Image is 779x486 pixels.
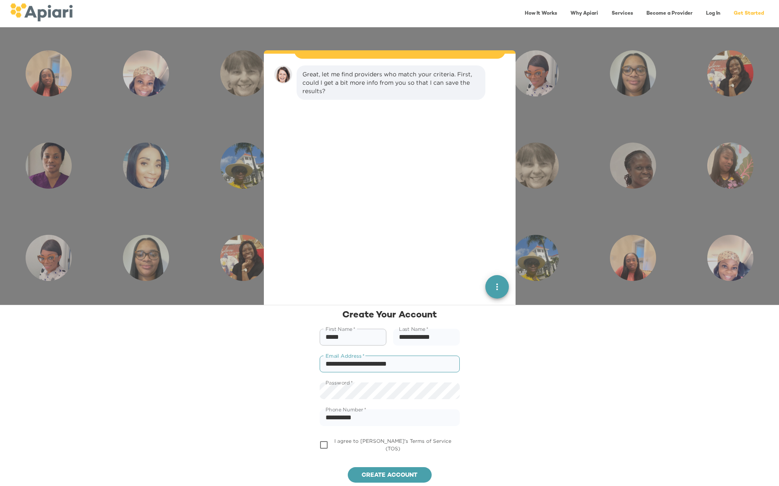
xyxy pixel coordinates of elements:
div: Great, let me find providers who match your criteria. First, could I get a bit more info from you... [302,70,479,95]
button: quick menu [485,275,509,299]
img: amy.37686e0395c82528988e.png [274,65,292,84]
a: Why Apiari [565,5,603,22]
span: Create account [354,470,425,481]
a: Get Started [729,5,769,22]
button: Create account [348,467,432,483]
a: Terms of Service (TOS) [386,438,451,451]
img: logo [10,3,73,21]
a: Become a Provider [641,5,698,22]
a: Services [607,5,638,22]
span: I agree to [PERSON_NAME]'s [334,438,451,451]
div: Create Your Account [320,309,460,322]
a: How It Works [520,5,562,22]
a: Log In [701,5,725,22]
